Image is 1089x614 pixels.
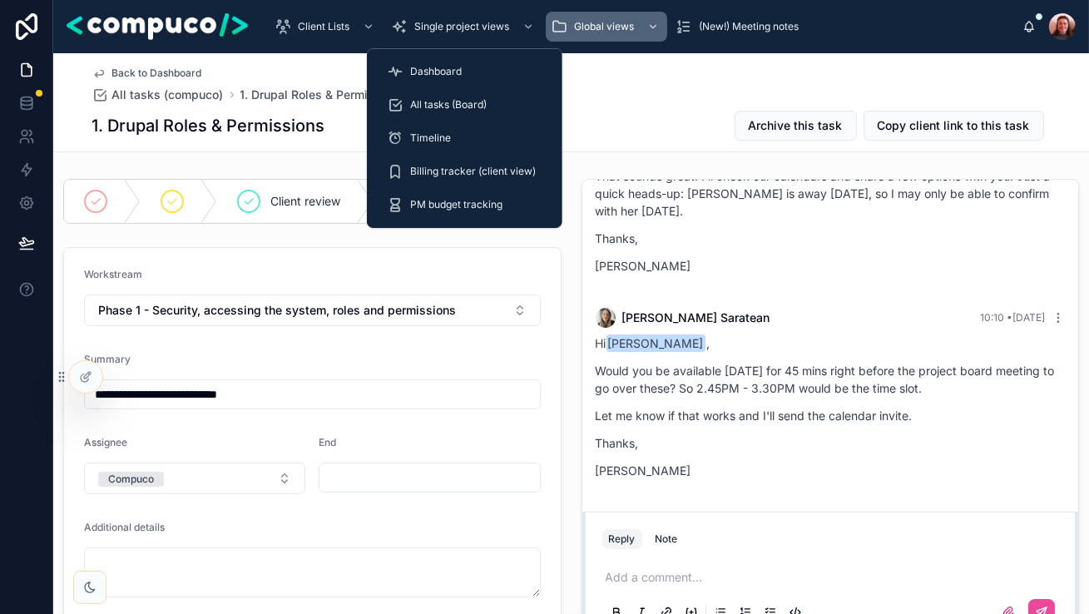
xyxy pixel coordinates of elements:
p: Thanks, [596,230,1066,247]
span: Summary [84,353,131,365]
a: PM budget tracking [377,190,552,220]
a: All tasks (Board) [377,90,552,120]
span: Workstream [84,268,142,280]
span: (New!) Meeting notes [699,20,799,33]
span: 10:10 • [DATE] [980,311,1045,324]
p: Would you be available [DATE] for 45 mins right before the project board meeting to go over these... [596,362,1066,397]
div: scrollable content [261,8,1022,45]
span: Billing tracker (client view) [410,165,536,178]
a: Client Lists [270,12,383,42]
a: Single project views [386,12,542,42]
span: Copy client link to this task [878,117,1030,134]
span: All tasks (compuco) [112,87,224,103]
p: Let me know if that works and I'll send the calendar invite. [596,407,1066,424]
span: Timeline [410,131,451,145]
span: [PERSON_NAME] [606,334,705,352]
span: Assignee [84,436,127,448]
button: Select Button [84,463,305,494]
p: [PERSON_NAME] [596,462,1066,479]
span: Client review [270,193,340,210]
a: All tasks (compuco) [92,87,224,103]
h1: 1. Drupal Roles & Permissions [92,114,325,137]
button: Select Button [84,295,541,326]
span: All tasks (Board) [410,98,487,111]
button: Copy client link to this task [864,111,1044,141]
a: 1. Drupal Roles & Permissions [240,87,405,103]
div: Compuco [108,472,154,487]
span: Back to Dashboard [112,67,202,80]
div: Note [656,532,678,546]
span: Additional details [84,521,165,533]
span: Single project views [414,20,509,33]
button: Note [649,529,685,549]
button: Reply [602,529,642,549]
span: End [319,436,336,448]
a: Billing tracker (client view) [377,156,552,186]
span: Archive this task [749,117,843,134]
p: [PERSON_NAME] [596,257,1066,275]
span: Dashboard [410,65,462,78]
span: Global views [574,20,634,33]
span: [PERSON_NAME] Saratean [622,309,770,326]
img: App logo [67,13,248,40]
span: PM budget tracking [410,198,502,211]
button: Archive this task [735,111,857,141]
a: Back to Dashboard [92,67,202,80]
p: That sounds great! I’ll check our calendars and share a few options with you. Just a quick heads-... [596,167,1066,220]
span: Phase 1 - Security, accessing the system, roles and permissions [98,302,456,319]
a: Dashboard [377,57,552,87]
p: Hi , [596,334,1066,352]
a: Timeline [377,123,552,153]
a: (New!) Meeting notes [671,12,810,42]
span: Client Lists [298,20,349,33]
p: Thanks, [596,434,1066,452]
a: Global views [546,12,667,42]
